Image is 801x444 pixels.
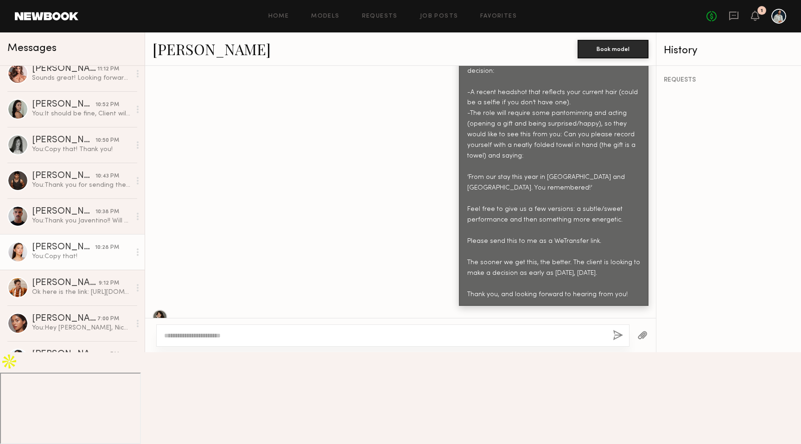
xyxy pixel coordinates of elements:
[95,172,119,181] div: 10:43 PM
[761,8,763,13] div: 1
[153,39,271,59] a: [PERSON_NAME]
[99,279,119,288] div: 9:12 PM
[95,136,119,145] div: 10:50 PM
[362,13,398,19] a: Requests
[95,243,119,252] div: 10:28 PM
[32,243,95,252] div: [PERSON_NAME]
[32,323,131,332] div: You: Hey [PERSON_NAME], Nice to meet you. You applied for one of the roles for our Marriott Bonvo...
[664,77,794,83] div: REQUESTS
[32,314,97,323] div: [PERSON_NAME]
[268,13,289,19] a: Home
[480,13,517,19] a: Favorites
[32,252,131,261] div: You: Copy that!
[32,100,95,109] div: [PERSON_NAME]
[32,181,131,190] div: You: Thank you for sending these [PERSON_NAME]!! Will be in touch!
[97,315,119,323] div: 7:00 PM
[97,350,119,359] div: 7:00 PM
[95,208,119,216] div: 10:38 PM
[97,65,119,74] div: 11:12 PM
[95,101,119,109] div: 10:52 PM
[32,288,131,297] div: Ok here is the link: [URL][DOMAIN_NAME] Let me know if there are any playback issues
[32,109,131,118] div: You: It should be fine, Client will probably make a decision [DATE]
[32,136,95,145] div: [PERSON_NAME]
[578,40,648,58] button: Book model
[32,207,95,216] div: [PERSON_NAME]
[420,13,458,19] a: Job Posts
[32,216,131,225] div: You: Thank you Javentino!! Will be in touch!
[32,279,99,288] div: [PERSON_NAME]
[32,145,131,154] div: You: Copy that! Thank you!
[311,13,339,19] a: Models
[32,350,97,359] div: [PERSON_NAME]
[32,64,97,74] div: [PERSON_NAME]
[664,45,794,56] div: History
[32,74,131,82] div: Sounds great! Looking forward to it
[32,171,95,181] div: [PERSON_NAME]
[578,44,648,52] a: Book model
[7,43,57,54] span: Messages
